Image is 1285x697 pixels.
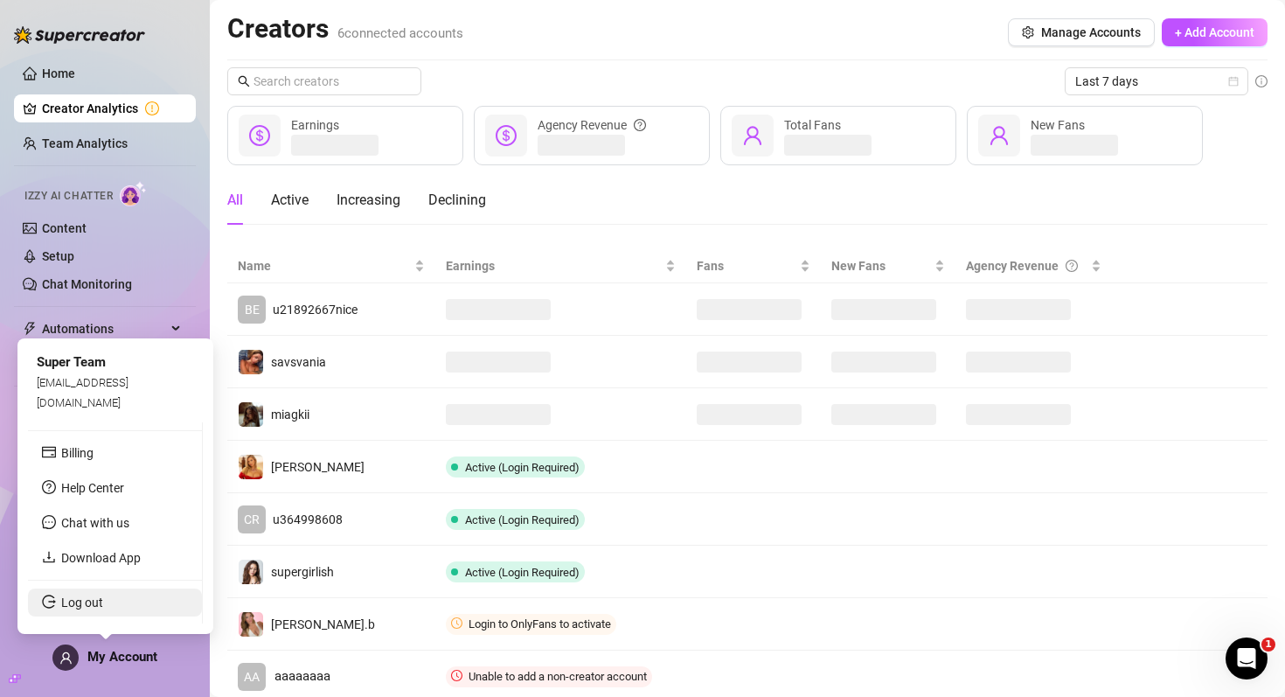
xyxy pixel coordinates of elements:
[1075,68,1238,94] span: Last 7 days
[254,72,397,91] input: Search creators
[1162,18,1268,46] button: + Add Account
[245,300,260,319] span: BE
[61,446,94,460] a: Billing
[42,136,128,150] a: Team Analytics
[42,66,75,80] a: Home
[61,551,141,565] a: Download App
[1008,18,1155,46] button: Manage Accounts
[271,617,375,631] span: [PERSON_NAME].b
[428,190,486,211] div: Declining
[28,439,202,467] li: Billing
[9,673,21,685] span: build
[966,256,1087,275] div: Agency Revenue
[42,249,74,263] a: Setup
[61,516,129,530] span: Chat with us
[239,455,263,479] img: mikayla_demaiter
[784,118,841,132] span: Total Fans
[249,125,270,146] span: dollar-circle
[697,256,796,275] span: Fans
[23,322,37,336] span: thunderbolt
[274,666,330,687] span: aaaaaaaa
[239,560,263,584] img: supergirlish
[821,249,955,283] th: New Fans
[59,652,73,665] span: user
[831,256,931,275] span: New Fans
[239,612,263,637] img: lyla.b
[496,125,517,146] span: dollar-circle
[271,565,334,579] span: supergirlish
[273,512,343,526] span: u364998608
[61,596,103,610] a: Log out
[1041,25,1141,39] span: Manage Accounts
[465,461,580,474] span: Active (Login Required)
[239,402,263,427] img: miagkii
[469,617,611,631] span: Login to OnlyFans to activate
[465,513,580,526] span: Active (Login Required)
[42,315,166,343] span: Automations
[634,115,646,135] span: question-circle
[1022,26,1034,38] span: setting
[14,26,145,44] img: logo-BBDzfeDw.svg
[1066,256,1078,275] span: question-circle
[1175,25,1254,39] span: + Add Account
[227,12,463,45] h2: Creators
[273,303,358,317] span: u21892667nice
[465,566,580,579] span: Active (Login Required)
[42,277,132,291] a: Chat Monitoring
[451,617,462,629] span: clock-circle
[120,181,147,206] img: AI Chatter
[1261,638,1275,652] span: 1
[989,125,1010,146] span: user
[271,460,365,474] span: [PERSON_NAME]
[24,188,113,205] span: Izzy AI Chatter
[227,190,243,211] div: All
[227,249,435,283] th: Name
[37,354,106,370] span: Super Team
[271,190,309,211] div: Active
[446,256,662,275] span: Earnings
[244,510,260,529] span: CR
[469,670,647,683] span: Unable to add a non-creator account
[238,256,411,275] span: Name
[291,118,339,132] span: Earnings
[238,75,250,87] span: search
[87,649,157,665] span: My Account
[451,670,462,681] span: clock-circle
[1255,75,1268,87] span: info-circle
[244,667,260,687] span: AA
[1226,638,1268,680] iframe: Intercom live chat
[337,190,400,211] div: Increasing
[42,221,87,235] a: Content
[37,376,128,408] span: [EMAIL_ADDRESS][DOMAIN_NAME]
[42,94,182,122] a: Creator Analytics exclamation-circle
[271,355,326,369] span: savsvania
[1228,76,1239,87] span: calendar
[239,350,263,374] img: savsvania
[238,663,425,691] a: AAaaaaaaaa
[42,515,56,529] span: message
[1031,118,1085,132] span: New Fans
[337,25,463,41] span: 6 connected accounts
[61,481,124,495] a: Help Center
[435,249,686,283] th: Earnings
[742,125,763,146] span: user
[271,408,309,422] span: miagkii
[538,115,646,135] div: Agency Revenue
[686,249,821,283] th: Fans
[28,589,202,617] li: Log out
